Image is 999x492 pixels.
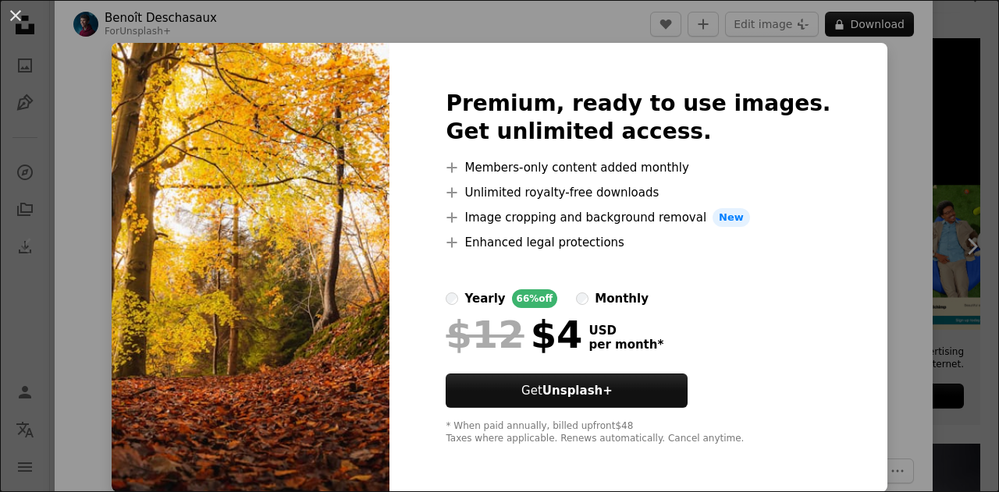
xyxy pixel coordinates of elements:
div: monthly [595,289,649,308]
span: $12 [446,314,524,355]
img: premium_photo-1669295395768-6ef852fddc90 [112,43,389,492]
div: $4 [446,314,582,355]
div: yearly [464,289,505,308]
span: New [713,208,750,227]
input: yearly66%off [446,292,458,305]
div: * When paid annually, billed upfront $48 Taxes where applicable. Renews automatically. Cancel any... [446,420,830,445]
strong: Unsplash+ [542,384,613,398]
li: Members-only content added monthly [446,158,830,177]
li: Enhanced legal protections [446,233,830,252]
span: USD [588,324,663,338]
span: per month * [588,338,663,352]
li: Unlimited royalty-free downloads [446,183,830,202]
button: GetUnsplash+ [446,373,688,408]
li: Image cropping and background removal [446,208,830,227]
div: 66% off [512,289,558,308]
input: monthly [576,292,588,305]
h2: Premium, ready to use images. Get unlimited access. [446,90,830,146]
